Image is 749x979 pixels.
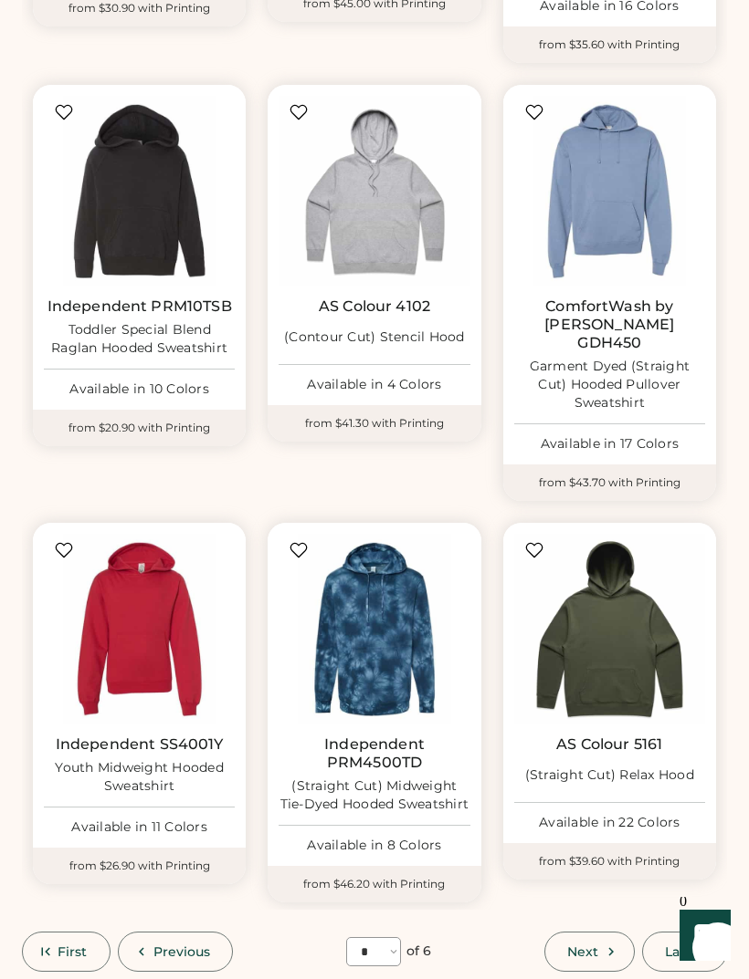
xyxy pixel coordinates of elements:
a: Independent PRM10TSB [47,297,232,316]
div: (Straight Cut) Relax Hood [525,766,694,785]
div: Available in 22 Colors [514,814,705,832]
span: Next [567,945,598,958]
div: from $46.20 with Printing [268,866,480,902]
div: of 6 [406,943,431,961]
div: from $43.70 with Printing [503,464,716,501]
div: from $20.90 with Printing [33,410,246,446]
button: Last [642,932,727,972]
button: Previous [118,932,234,972]
a: AS Colour 4102 [319,297,430,316]
div: from $39.60 with Printing [503,843,716,880]
div: Available in 10 Colors [44,380,235,399]
button: First [22,932,111,972]
img: Independent Trading Co. PRM4500TD (Straight Cut) Midweight Tie-Dyed Hooded Sweatshirt [279,534,469,724]
div: Youth Midweight Hooded Sweatshirt [44,759,235,796]
a: Independent PRM4500TD [279,735,469,772]
div: from $35.60 with Printing [503,26,716,63]
div: Available in 4 Colors [279,376,469,394]
div: from $26.90 with Printing [33,848,246,884]
button: Next [544,932,634,972]
img: ComfortWash by Hanes GDH450 Garment Dyed (Straight Cut) Hooded Pullover Sweatshirt [514,96,705,286]
iframe: Front Chat [662,897,741,975]
div: Available in 11 Colors [44,818,235,837]
div: from $41.30 with Printing [268,405,480,442]
div: Garment Dyed (Straight Cut) Hooded Pullover Sweatshirt [514,358,705,412]
a: AS Colour 5161 [556,735,662,754]
div: (Straight Cut) Midweight Tie-Dyed Hooded Sweatshirt [279,777,469,814]
img: AS Colour 5161 (Straight Cut) Relax Hood [514,534,705,724]
a: Independent SS4001Y [56,735,224,754]
span: First [58,945,88,958]
img: AS Colour 4102 (Contour Cut) Stencil Hood [279,96,469,286]
span: Previous [153,945,211,958]
div: (Contour Cut) Stencil Hood [284,328,465,347]
a: ComfortWash by [PERSON_NAME] GDH450 [514,297,705,352]
img: Independent Trading Co. SS4001Y Youth Midweight Hooded Sweatshirt [44,534,235,724]
div: Available in 17 Colors [514,435,705,453]
div: Available in 8 Colors [279,837,469,855]
img: Independent Trading Co. PRM10TSB Toddler Special Blend Raglan Hooded Sweatshirt [44,96,235,286]
div: Toddler Special Blend Raglan Hooded Sweatshirt [44,321,235,358]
